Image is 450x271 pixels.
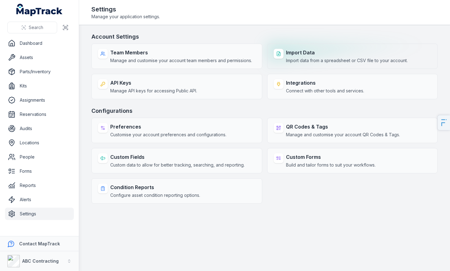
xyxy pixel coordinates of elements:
span: Manage and customise your account team members and permissions. [110,57,252,64]
span: Build and tailor forms to suit your workflows. [286,162,376,168]
a: Locations [5,137,74,149]
h3: Configurations [91,107,438,115]
span: Search [29,24,43,31]
a: Kits [5,80,74,92]
a: People [5,151,74,163]
a: QR Codes & TagsManage and customise your account QR Codes & Tags. [267,118,438,143]
a: Custom FormsBuild and tailor forms to suit your workflows. [267,148,438,173]
span: Configure asset condition reporting options. [110,192,200,198]
span: Manage your application settings. [91,14,160,20]
h2: Settings [91,5,160,14]
button: Search [7,22,57,33]
a: IntegrationsConnect with other tools and services. [267,74,438,99]
span: Customise your account preferences and configurations. [110,132,226,138]
strong: Import Data [286,49,408,56]
a: Condition ReportsConfigure asset condition reporting options. [91,178,262,204]
a: Assignments [5,94,74,106]
strong: Custom Fields [110,153,245,161]
a: Dashboard [5,37,74,49]
a: Reservations [5,108,74,121]
a: MapTrack [16,4,63,16]
h3: Account Settings [91,32,438,41]
strong: Contact MapTrack [19,241,60,246]
a: Forms [5,165,74,177]
a: Import DataImport data from a spreadsheet or CSV file to your account. [267,44,438,69]
span: Custom data to allow for better tracking, searching, and reporting. [110,162,245,168]
a: Settings [5,208,74,220]
a: Alerts [5,193,74,206]
strong: Preferences [110,123,226,130]
strong: Integrations [286,79,364,87]
a: Team MembersManage and customise your account team members and permissions. [91,44,262,69]
a: API KeysManage API keys for accessing Public API. [91,74,262,99]
a: Audits [5,122,74,135]
strong: ABC Contracting [22,258,59,264]
strong: API Keys [110,79,197,87]
a: Parts/Inventory [5,66,74,78]
a: Reports [5,179,74,192]
span: Manage API keys for accessing Public API. [110,88,197,94]
strong: Custom Forms [286,153,376,161]
a: Assets [5,51,74,64]
span: Import data from a spreadsheet or CSV file to your account. [286,57,408,64]
a: Custom FieldsCustom data to allow for better tracking, searching, and reporting. [91,148,262,173]
a: PreferencesCustomise your account preferences and configurations. [91,118,262,143]
span: Connect with other tools and services. [286,88,364,94]
span: Manage and customise your account QR Codes & Tags. [286,132,400,138]
strong: Condition Reports [110,184,200,191]
strong: QR Codes & Tags [286,123,400,130]
strong: Team Members [110,49,252,56]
